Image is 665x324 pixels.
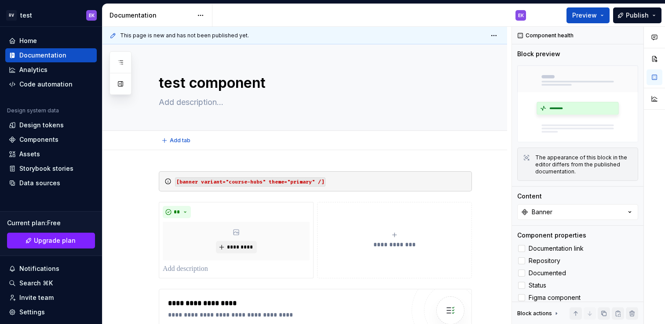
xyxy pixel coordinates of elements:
[517,310,552,317] div: Block actions
[517,192,542,201] div: Content
[626,11,649,20] span: Publish
[518,12,524,19] div: EK
[5,48,97,62] a: Documentation
[566,7,610,23] button: Preview
[120,32,249,39] span: This page is new and has not been published yet.
[5,262,97,276] button: Notifications
[89,12,95,19] div: EK
[7,233,95,248] a: Upgrade plan
[5,77,97,91] a: Code automation
[19,135,58,144] div: Components
[19,36,37,45] div: Home
[5,147,97,161] a: Assets
[517,231,586,240] div: Component properties
[5,162,97,176] a: Storybook stories
[5,34,97,48] a: Home
[19,308,45,317] div: Settings
[170,137,190,144] span: Add tab
[5,276,97,290] button: Search ⌘K
[529,270,566,277] span: Documented
[5,176,97,190] a: Data sources
[5,305,97,319] a: Settings
[20,11,32,20] div: test
[613,7,661,23] button: Publish
[535,154,632,175] div: The appearance of this block in the editor differs from the published documentation.
[19,164,73,173] div: Storybook stories
[572,11,597,20] span: Preview
[529,294,581,301] span: Figma component
[159,134,194,147] button: Add tab
[5,291,97,305] a: Invite team
[19,293,54,302] div: Invite team
[19,121,64,130] div: Design tokens
[5,63,97,77] a: Analytics
[19,51,66,60] div: Documentation
[34,236,76,245] span: Upgrade plan
[19,150,40,158] div: Assets
[517,50,560,58] div: Block preview
[532,208,552,216] div: Banner
[157,72,470,94] textarea: test component
[5,118,97,132] a: Design tokens
[19,264,59,273] div: Notifications
[7,107,59,114] div: Design system data
[6,10,17,21] div: RV
[19,279,53,288] div: Search ⌘K
[5,133,97,147] a: Components
[517,204,638,220] button: Banner
[19,65,47,74] div: Analytics
[110,11,193,20] div: Documentation
[529,245,584,252] span: Documentation link
[517,307,560,320] div: Block actions
[529,282,546,289] span: Status
[529,257,560,264] span: Repository
[175,177,325,187] code: [banner variant="course-hubs" theme="primary" /]
[2,6,100,25] button: RVtestEK
[19,179,60,187] div: Data sources
[19,80,73,89] div: Code automation
[7,219,95,227] div: Current plan : Free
